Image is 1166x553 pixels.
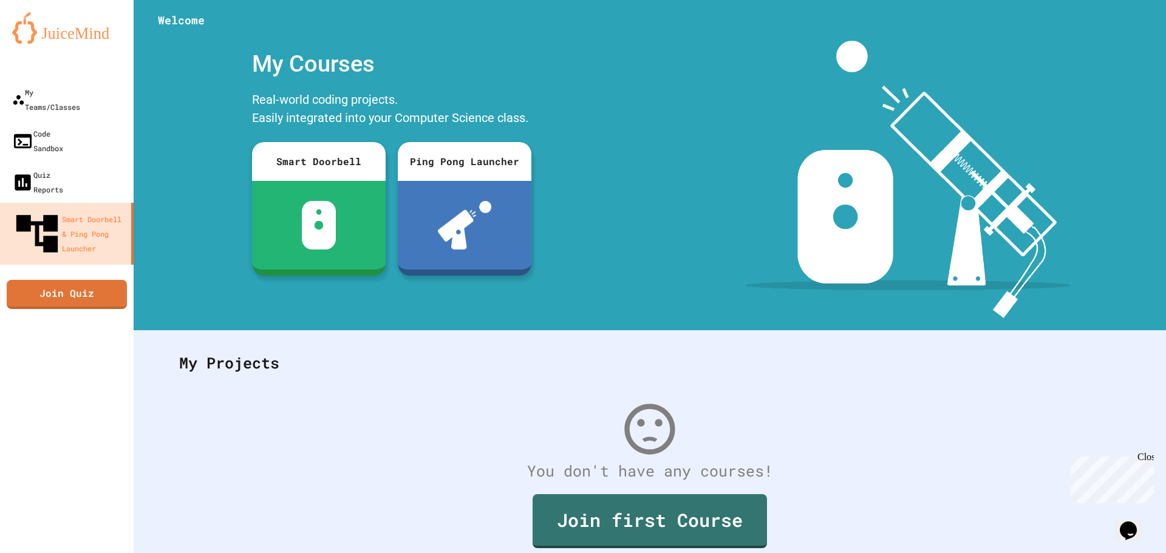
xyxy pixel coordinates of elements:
div: Ping Pong Launcher [398,142,531,181]
div: My Courses [246,41,537,87]
img: banner-image-my-projects.png [745,41,1071,318]
div: My Projects [167,339,1133,387]
img: logo-orange.svg [12,12,121,44]
iframe: chat widget [1065,452,1154,503]
div: My Teams/Classes [12,85,80,114]
div: Quiz Reports [12,168,63,197]
a: Join first Course [533,494,767,548]
iframe: chat widget [1115,504,1154,541]
div: Smart Doorbell & Ping Pong Launcher [12,209,126,259]
a: Join Quiz [7,280,127,309]
div: Smart Doorbell [252,142,386,181]
div: Real-world coding projects. Easily integrated into your Computer Science class. [246,87,537,133]
img: sdb-white.svg [302,201,336,249]
div: Code Sandbox [12,126,63,155]
div: You don't have any courses! [167,460,1133,483]
div: Chat with us now!Close [5,5,84,77]
img: ppl-with-ball.png [438,201,492,249]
